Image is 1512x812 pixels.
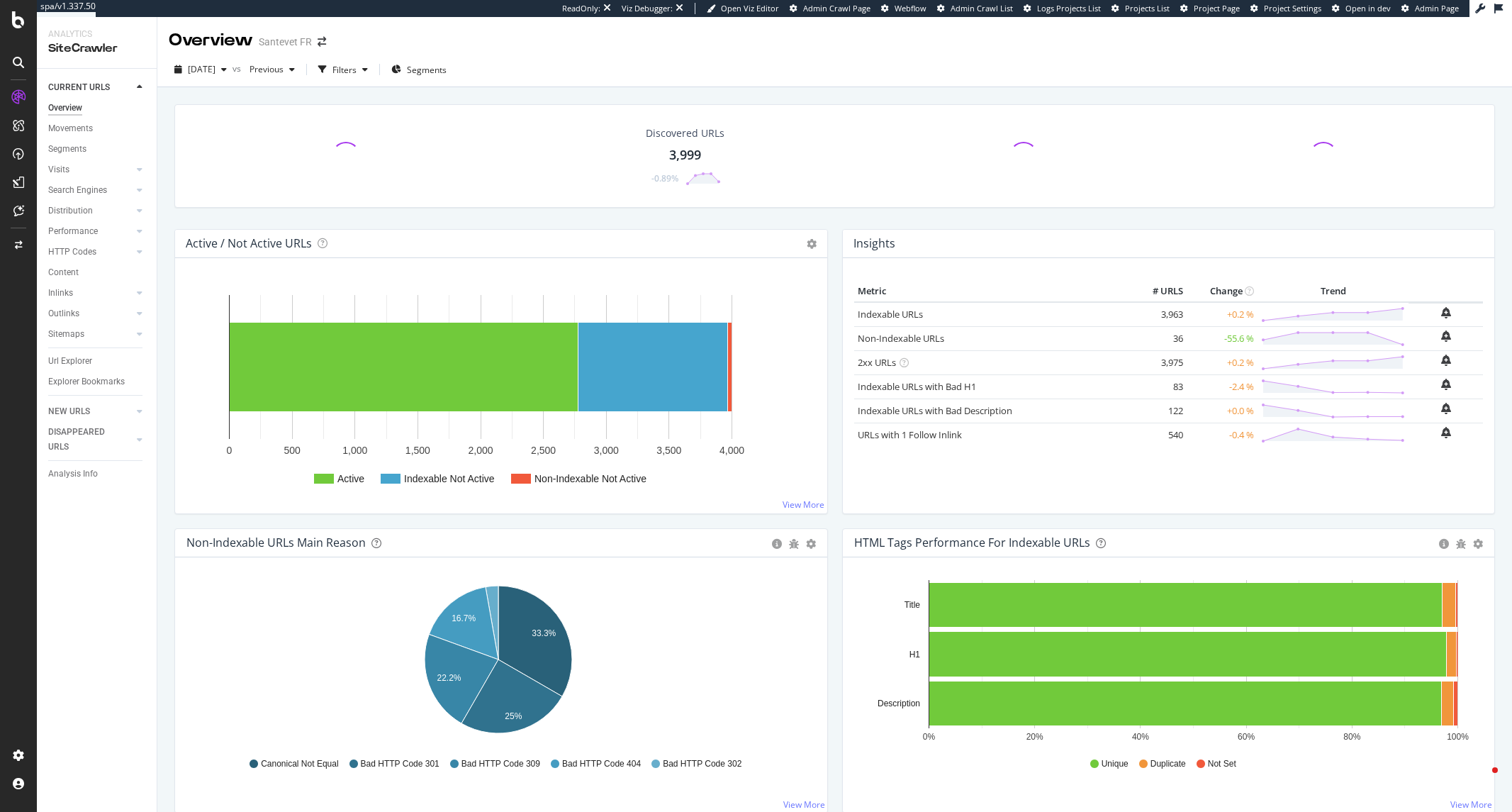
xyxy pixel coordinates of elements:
[1187,326,1258,350] td: -55.6 %
[313,58,374,81] button: Filters
[48,101,82,116] div: Overview
[188,63,215,75] span: 2025 Sep. 28th
[937,3,1013,14] a: Admin Crawl List
[1187,399,1258,423] td: +0.0 %
[854,580,1477,745] div: A chart.
[342,445,367,456] text: 1,000
[48,467,98,482] div: Analysis Info
[48,306,79,321] div: Outlinks
[1180,3,1240,14] a: Project Page
[1111,3,1170,14] a: Projects List
[244,63,284,75] span: Previous
[332,64,357,76] div: Filters
[707,3,779,14] a: Open Viz Editor
[186,234,312,253] h4: Active / Not Active URLs
[259,35,312,49] div: Santevet FR
[505,711,522,721] text: 25%
[1332,3,1391,14] a: Open in dev
[858,428,962,441] a: URLs with 1 Follow Inlink
[646,126,724,140] div: Discovered URLs
[1130,326,1187,350] td: 36
[1037,3,1101,13] span: Logs Projects List
[186,580,810,745] svg: A chart.
[48,183,133,198] a: Search Engines
[461,758,540,770] span: Bad HTTP Code 309
[452,613,476,623] text: 16.7%
[48,327,133,342] a: Sitemaps
[895,3,926,13] span: Webflow
[1187,374,1258,399] td: -2.4 %
[1238,732,1255,742] text: 60%
[904,600,920,610] text: Title
[48,80,110,95] div: CURRENT URLS
[48,265,147,280] a: Content
[1125,3,1170,13] span: Projects List
[1250,3,1321,14] a: Project Settings
[853,234,895,253] h4: Insights
[858,356,896,369] a: 2xx URLs
[169,58,233,81] button: [DATE]
[1258,281,1409,302] th: Trend
[1187,423,1258,447] td: -0.4 %
[858,308,923,321] a: Indexable URLs
[48,354,147,369] a: Url Explorer
[48,374,125,389] div: Explorer Bookmarks
[772,539,782,549] div: circle-info
[789,539,799,549] div: bug
[405,445,430,456] text: 1,500
[284,445,301,456] text: 500
[186,281,815,502] svg: A chart.
[48,374,147,389] a: Explorer Bookmarks
[790,3,870,14] a: Admin Crawl Page
[404,473,495,484] text: Indexable Not Active
[233,62,244,74] span: vs
[48,286,73,301] div: Inlinks
[48,425,120,455] div: DISAPPEARED URLS
[858,332,944,345] a: Non-Indexable URLs
[806,539,816,549] div: gear
[562,758,641,770] span: Bad HTTP Code 404
[562,3,600,14] div: ReadOnly:
[48,204,133,218] a: Distribution
[48,286,133,301] a: Inlinks
[227,445,233,456] text: 0
[1264,3,1321,13] span: Project Settings
[1130,399,1187,423] td: 122
[1415,3,1459,13] span: Admin Page
[386,58,452,81] button: Segments
[48,265,79,280] div: Content
[1194,3,1240,13] span: Project Page
[1343,732,1360,742] text: 80%
[858,404,1012,417] a: Indexable URLs with Bad Description
[651,172,678,184] div: -0.89%
[48,354,92,369] div: Url Explorer
[1150,758,1186,770] span: Duplicate
[1401,3,1459,14] a: Admin Page
[1441,355,1451,366] div: bell-plus
[1024,3,1101,14] a: Logs Projects List
[186,535,366,550] div: Non-Indexable URLs Main Reason
[803,3,870,13] span: Admin Crawl Page
[1439,539,1449,549] div: circle-info
[854,535,1090,550] div: HTML Tags Performance for Indexable URLs
[1441,427,1451,438] div: bell-plus
[48,204,93,218] div: Distribution
[48,142,86,157] div: Segments
[1345,3,1391,13] span: Open in dev
[48,28,145,40] div: Analytics
[361,758,439,770] span: Bad HTTP Code 301
[48,306,133,321] a: Outlinks
[169,28,253,52] div: Overview
[719,445,744,456] text: 4,000
[922,732,935,742] text: 0%
[532,628,556,638] text: 33.3%
[48,162,133,177] a: Visits
[1131,732,1148,742] text: 40%
[48,404,90,419] div: NEW URLS
[48,467,147,482] a: Analysis Info
[337,473,364,484] text: Active
[858,380,976,393] a: Indexable URLs with Bad H1
[1187,281,1258,302] th: Change
[1447,732,1469,742] text: 100%
[48,245,96,260] div: HTTP Codes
